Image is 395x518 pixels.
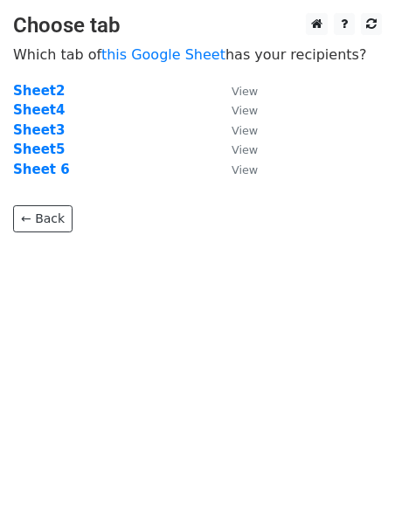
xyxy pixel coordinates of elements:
small: View [232,85,258,98]
small: View [232,124,258,137]
a: ← Back [13,205,73,232]
a: View [214,142,258,157]
a: View [214,83,258,99]
small: View [232,104,258,117]
a: this Google Sheet [101,46,225,63]
a: View [214,162,258,177]
a: Sheet2 [13,83,65,99]
a: View [214,122,258,138]
a: Sheet3 [13,122,65,138]
small: View [232,163,258,176]
p: Which tab of has your recipients? [13,45,382,64]
a: Sheet4 [13,102,65,118]
a: Sheet5 [13,142,65,157]
small: View [232,143,258,156]
h3: Choose tab [13,13,382,38]
a: Sheet 6 [13,162,70,177]
a: View [214,102,258,118]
